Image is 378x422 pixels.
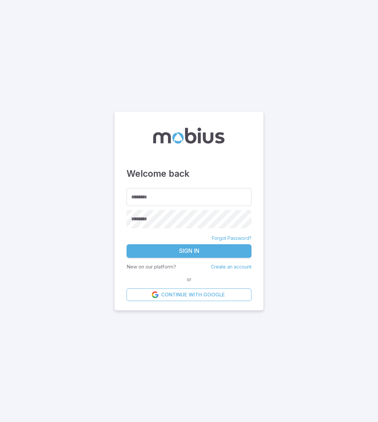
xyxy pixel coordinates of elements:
[185,276,193,283] span: or
[127,288,251,301] a: Continue with Google
[212,235,251,242] a: Forgot Password?
[211,264,251,269] a: Create an account
[127,167,251,180] h3: Welcome back
[127,263,176,270] p: New on our platform?
[127,244,251,258] button: Sign In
